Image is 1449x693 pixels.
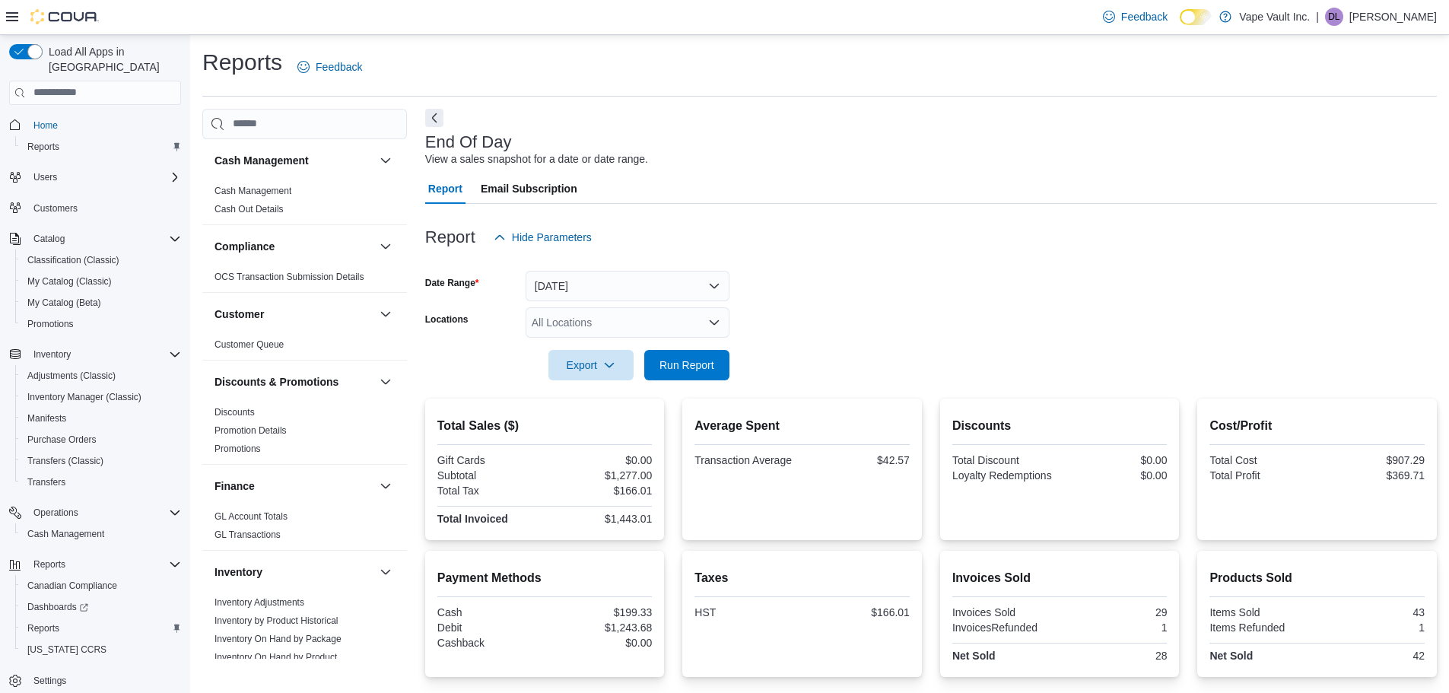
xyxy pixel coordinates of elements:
[27,297,101,309] span: My Catalog (Beta)
[15,472,187,493] button: Transfers
[15,386,187,408] button: Inventory Manager (Classic)
[425,109,443,127] button: Next
[27,168,181,186] span: Users
[3,228,187,250] button: Catalog
[214,564,373,580] button: Inventory
[214,615,338,626] a: Inventory by Product Historical
[952,417,1168,435] h2: Discounts
[1063,621,1167,634] div: 1
[425,228,475,246] h3: Report
[27,580,117,592] span: Canadian Compliance
[548,350,634,380] button: Export
[21,619,181,637] span: Reports
[214,652,337,663] a: Inventory On Hand by Product
[21,431,103,449] a: Purchase Orders
[1320,606,1425,618] div: 43
[1239,8,1310,26] p: Vape Vault Inc.
[21,577,123,595] a: Canadian Compliance
[15,408,187,429] button: Manifests
[33,202,78,215] span: Customers
[425,277,479,289] label: Date Range
[33,233,65,245] span: Catalog
[21,641,181,659] span: Washington CCRS
[291,52,368,82] a: Feedback
[21,641,113,659] a: [US_STATE] CCRS
[214,634,342,644] a: Inventory On Hand by Package
[437,513,508,525] strong: Total Invoiced
[694,569,910,587] h2: Taxes
[548,513,652,525] div: $1,443.01
[694,417,910,435] h2: Average Spent
[214,339,284,350] a: Customer Queue
[1063,606,1167,618] div: 29
[21,619,65,637] a: Reports
[27,504,181,522] span: Operations
[27,370,116,382] span: Adjustments (Classic)
[1328,8,1339,26] span: DL
[27,254,119,266] span: Classification (Classic)
[27,622,59,634] span: Reports
[3,197,187,219] button: Customers
[27,672,72,690] a: Settings
[214,597,304,608] a: Inventory Adjustments
[214,443,261,454] a: Promotions
[1320,469,1425,482] div: $369.71
[21,367,181,385] span: Adjustments (Classic)
[21,315,80,333] a: Promotions
[27,275,112,288] span: My Catalog (Classic)
[1209,606,1314,618] div: Items Sold
[1316,8,1319,26] p: |
[1209,417,1425,435] h2: Cost/Profit
[21,431,181,449] span: Purchase Orders
[214,272,364,282] a: OCS Transaction Submission Details
[21,388,181,406] span: Inventory Manager (Classic)
[1097,2,1174,32] a: Feedback
[27,412,66,424] span: Manifests
[214,374,373,389] button: Discounts & Promotions
[15,250,187,271] button: Classification (Classic)
[377,305,395,323] button: Customer
[33,119,58,132] span: Home
[27,199,84,218] a: Customers
[1121,9,1168,24] span: Feedback
[27,434,97,446] span: Purchase Orders
[425,151,648,167] div: View a sales snapshot for a date or date range.
[27,168,63,186] button: Users
[214,615,338,627] span: Inventory by Product Historical
[21,473,181,491] span: Transfers
[15,365,187,386] button: Adjustments (Classic)
[3,344,187,365] button: Inventory
[27,116,181,135] span: Home
[27,555,71,574] button: Reports
[214,239,275,254] h3: Compliance
[15,136,187,157] button: Reports
[952,569,1168,587] h2: Invoices Sold
[27,555,181,574] span: Reports
[1320,454,1425,466] div: $907.29
[214,407,255,418] a: Discounts
[437,637,542,649] div: Cashback
[21,367,122,385] a: Adjustments (Classic)
[214,478,373,494] button: Finance
[21,251,126,269] a: Classification (Classic)
[214,185,291,197] span: Cash Management
[214,443,261,455] span: Promotions
[27,455,103,467] span: Transfers (Classic)
[202,335,407,360] div: Customer
[437,606,542,618] div: Cash
[644,350,729,380] button: Run Report
[214,651,337,663] span: Inventory On Hand by Product
[1063,469,1167,482] div: $0.00
[202,268,407,292] div: Compliance
[694,606,799,618] div: HST
[952,454,1057,466] div: Total Discount
[15,313,187,335] button: Promotions
[214,374,338,389] h3: Discounts & Promotions
[214,239,373,254] button: Compliance
[548,606,652,618] div: $199.33
[214,271,364,283] span: OCS Transaction Submission Details
[27,141,59,153] span: Reports
[3,669,187,691] button: Settings
[214,529,281,541] span: GL Transactions
[21,315,181,333] span: Promotions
